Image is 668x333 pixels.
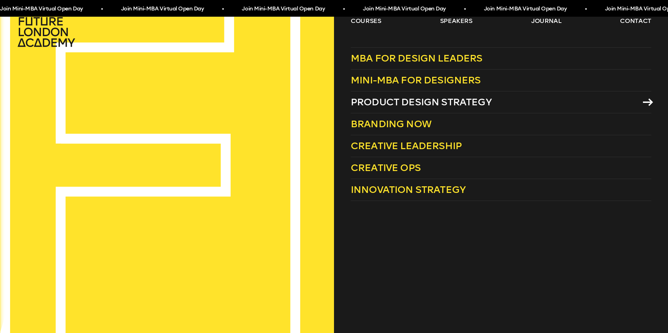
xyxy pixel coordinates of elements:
a: Innovation Strategy [351,179,651,201]
a: journal [531,17,562,25]
a: Creative Leadership [351,135,651,157]
a: MBA for Design Leaders [351,47,651,70]
span: • [221,3,222,15]
span: Mini-MBA for Designers [351,74,481,86]
span: Product Design Strategy [351,96,492,108]
span: Branding Now [351,118,431,130]
a: speakers [440,17,472,25]
a: contact [620,17,651,25]
a: Mini-MBA for Designers [351,70,651,91]
span: Creative Leadership [351,140,462,152]
span: MBA for Design Leaders [351,52,483,64]
span: • [341,3,343,15]
span: • [100,3,101,15]
span: Creative Ops [351,162,421,173]
span: Innovation Strategy [351,184,466,195]
a: Branding Now [351,113,651,135]
a: courses [351,17,381,25]
a: Creative Ops [351,157,651,179]
span: • [462,3,464,15]
a: Product Design Strategy [351,91,651,113]
span: • [583,3,585,15]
